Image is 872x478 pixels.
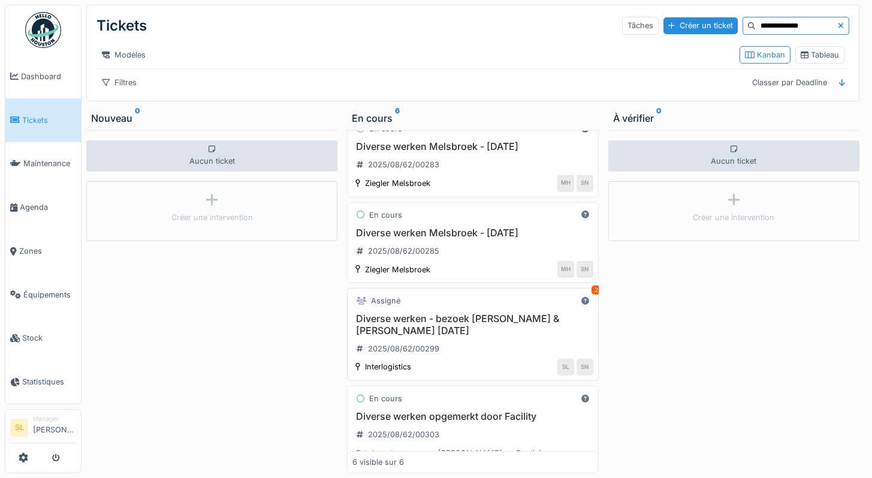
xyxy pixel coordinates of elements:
[352,447,593,459] div: Foto's ontvangen van [PERSON_NAME] en Danthé
[96,74,142,91] div: Filtres
[368,159,439,170] div: 2025/08/62/00283
[91,111,333,125] div: Nouveau
[365,361,411,372] div: Interlogistics
[365,178,430,189] div: Ziegler Melsbroek
[369,209,402,221] div: En cours
[352,141,593,152] h3: Diverse werken Melsbroek - [DATE]
[577,175,593,192] div: SN
[557,261,574,278] div: MH
[352,456,404,468] div: 6 visible sur 6
[23,158,76,169] span: Maintenance
[5,185,81,229] a: Agenda
[19,245,76,257] span: Zones
[5,142,81,186] a: Maintenance
[395,111,400,125] sup: 6
[352,411,593,422] h3: Diverse werken opgemerkt door Facility
[557,175,574,192] div: MH
[171,212,253,223] div: Créer une intervention
[33,414,76,440] li: [PERSON_NAME]
[5,55,81,98] a: Dashboard
[5,229,81,273] a: Zones
[25,12,61,48] img: Badge_color-CXgf-gQk.svg
[745,49,785,61] div: Kanban
[371,295,400,306] div: Assigné
[557,359,574,375] div: SL
[96,46,151,64] div: Modèles
[368,343,439,354] div: 2025/08/62/00299
[747,74,832,91] div: Classer par Deadline
[20,202,76,213] span: Agenda
[663,17,738,34] div: Créer un ticket
[608,140,859,172] div: Aucun ticket
[368,429,439,440] div: 2025/08/62/00303
[86,140,337,172] div: Aucun ticket
[21,71,76,82] span: Dashboard
[22,376,76,387] span: Statistiques
[10,419,28,437] li: SL
[352,227,593,239] h3: Diverse werken Melsbroek - [DATE]
[5,317,81,360] a: Stock
[368,245,439,257] div: 2025/08/62/00285
[693,212,774,223] div: Créer une intervention
[352,111,593,125] div: En cours
[33,414,76,423] div: Manager
[135,111,140,125] sup: 0
[5,273,81,317] a: Équipements
[801,49,839,61] div: Tableau
[577,359,593,375] div: SN
[5,98,81,142] a: Tickets
[622,17,659,34] div: Tâches
[592,285,601,294] div: 2
[23,289,76,300] span: Équipements
[22,332,76,344] span: Stock
[365,264,430,275] div: Ziegler Melsbroek
[22,115,76,126] span: Tickets
[5,360,81,404] a: Statistiques
[352,313,593,336] h3: Diverse werken - bezoek [PERSON_NAME] & [PERSON_NAME] [DATE]
[577,261,593,278] div: SN
[656,111,662,125] sup: 0
[369,393,402,404] div: En cours
[613,111,855,125] div: À vérifier
[96,10,147,41] div: Tickets
[10,414,76,443] a: SL Manager[PERSON_NAME]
